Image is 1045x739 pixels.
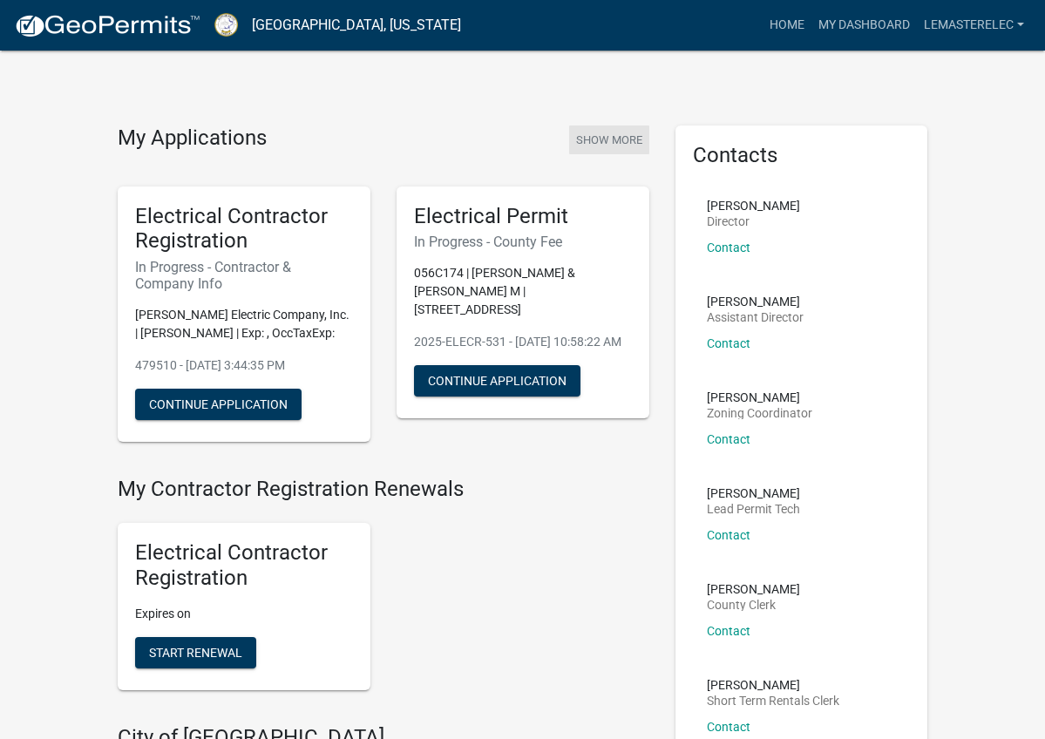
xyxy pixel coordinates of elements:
a: Contact [707,241,750,254]
a: Contact [707,432,750,446]
p: Zoning Coordinator [707,407,812,419]
h5: Electrical Contractor Registration [135,540,353,591]
a: Contact [707,336,750,350]
h6: In Progress - Contractor & Company Info [135,259,353,292]
a: [GEOGRAPHIC_DATA], [US_STATE] [252,10,461,40]
p: Expires on [135,605,353,623]
p: Director [707,215,800,227]
button: Show More [569,125,649,154]
h5: Contacts [693,143,911,168]
a: Contact [707,624,750,638]
p: Lead Permit Tech [707,503,800,515]
p: [PERSON_NAME] [707,583,800,595]
h4: My Contractor Registration Renewals [118,477,649,502]
h6: In Progress - County Fee [414,234,632,250]
a: Home [763,9,811,42]
h4: My Applications [118,125,267,152]
p: [PERSON_NAME] [707,391,812,403]
span: Start Renewal [149,645,242,659]
a: Contact [707,720,750,734]
button: Continue Application [414,365,580,397]
p: [PERSON_NAME] [707,487,800,499]
p: [PERSON_NAME] [707,679,839,691]
wm-registration-list-section: My Contractor Registration Renewals [118,477,649,703]
p: 479510 - [DATE] 3:44:35 PM [135,356,353,375]
p: [PERSON_NAME] Electric Company, Inc. | [PERSON_NAME] | Exp: , OccTaxExp: [135,306,353,342]
p: 056C174 | [PERSON_NAME] & [PERSON_NAME] M | [STREET_ADDRESS] [414,264,632,319]
a: Lemasterelec [917,9,1031,42]
h5: Electrical Permit [414,204,632,229]
p: Short Term Rentals Clerk [707,695,839,707]
button: Continue Application [135,389,302,420]
p: [PERSON_NAME] [707,200,800,212]
a: Contact [707,528,750,542]
p: County Clerk [707,599,800,611]
img: Putnam County, Georgia [214,13,238,37]
p: 2025-ELECR-531 - [DATE] 10:58:22 AM [414,333,632,351]
a: My Dashboard [811,9,917,42]
p: [PERSON_NAME] [707,295,804,308]
p: Assistant Director [707,311,804,323]
h5: Electrical Contractor Registration [135,204,353,254]
button: Start Renewal [135,637,256,668]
